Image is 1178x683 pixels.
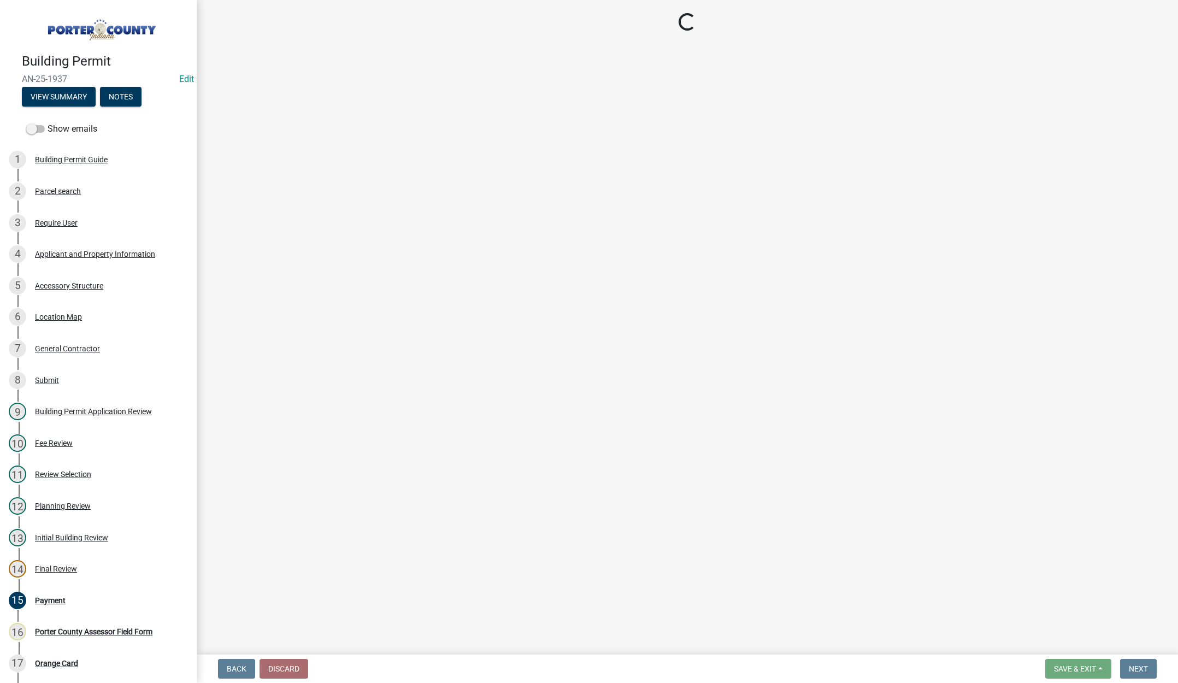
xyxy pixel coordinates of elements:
[35,502,91,510] div: Planning Review
[35,597,66,604] div: Payment
[9,529,26,546] div: 13
[9,623,26,640] div: 16
[9,372,26,389] div: 8
[100,93,142,102] wm-modal-confirm: Notes
[227,664,246,673] span: Back
[35,660,78,667] div: Orange Card
[35,376,59,384] div: Submit
[35,219,78,227] div: Require User
[35,470,91,478] div: Review Selection
[1129,664,1148,673] span: Next
[9,560,26,578] div: 14
[9,340,26,357] div: 7
[22,87,96,107] button: View Summary
[260,659,308,679] button: Discard
[1120,659,1157,679] button: Next
[35,282,103,290] div: Accessory Structure
[9,466,26,483] div: 11
[100,87,142,107] button: Notes
[22,54,188,69] h4: Building Permit
[9,151,26,168] div: 1
[218,659,255,679] button: Back
[22,93,96,102] wm-modal-confirm: Summary
[179,74,194,84] wm-modal-confirm: Edit Application Number
[22,11,179,42] img: Porter County, Indiana
[35,408,152,415] div: Building Permit Application Review
[9,182,26,200] div: 2
[35,565,77,573] div: Final Review
[35,313,82,321] div: Location Map
[179,74,194,84] a: Edit
[35,439,73,447] div: Fee Review
[35,628,152,635] div: Porter County Assessor Field Form
[35,345,100,352] div: General Contractor
[1045,659,1111,679] button: Save & Exit
[9,277,26,295] div: 5
[35,250,155,258] div: Applicant and Property Information
[9,403,26,420] div: 9
[1054,664,1096,673] span: Save & Exit
[9,497,26,515] div: 12
[9,655,26,672] div: 17
[9,592,26,609] div: 15
[35,534,108,541] div: Initial Building Review
[35,187,81,195] div: Parcel search
[9,214,26,232] div: 3
[9,434,26,452] div: 10
[35,156,108,163] div: Building Permit Guide
[9,245,26,263] div: 4
[9,308,26,326] div: 6
[22,74,175,84] span: AN-25-1937
[26,122,97,136] label: Show emails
